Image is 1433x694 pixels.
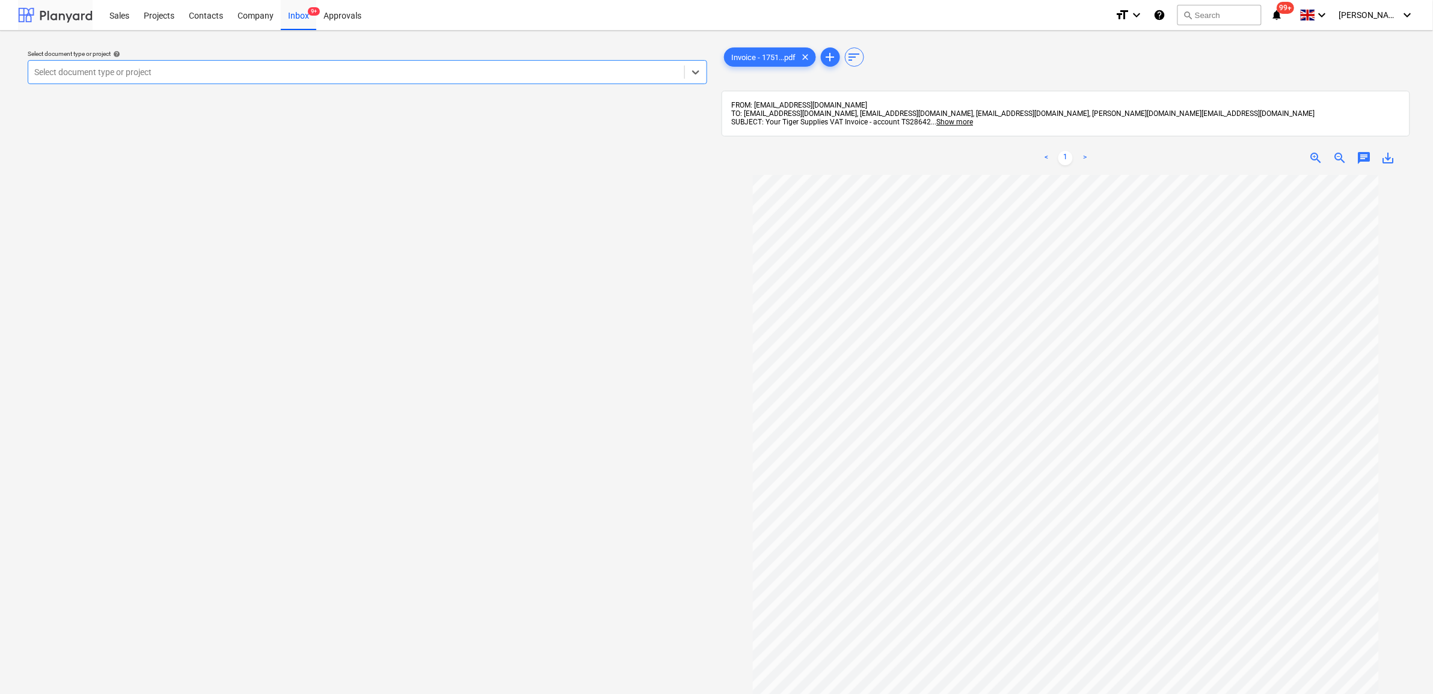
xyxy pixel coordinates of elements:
span: 9+ [308,7,320,16]
a: Page 1 is your current page [1058,151,1073,165]
i: format_size [1115,8,1129,22]
button: Search [1177,5,1262,25]
span: ... [931,118,974,126]
span: Show more [937,118,974,126]
span: 99+ [1277,2,1295,14]
div: Invoice - 1751...pdf [724,47,816,67]
span: SUBJECT: Your Tiger Supplies VAT Invoice - account TS28642 [732,118,931,126]
span: FROM: [EMAIL_ADDRESS][DOMAIN_NAME] [732,101,868,109]
span: add [823,50,838,64]
a: Previous page [1039,151,1054,165]
i: keyboard_arrow_down [1315,8,1330,22]
i: notifications [1271,8,1283,22]
span: chat [1357,151,1372,165]
i: Knowledge base [1153,8,1165,22]
span: sort [847,50,862,64]
i: keyboard_arrow_down [1129,8,1144,22]
div: Select document type or project [28,50,707,58]
i: keyboard_arrow_down [1401,8,1415,22]
span: [PERSON_NAME] [1339,10,1399,20]
span: search [1183,10,1192,20]
span: clear [799,50,813,64]
span: zoom_in [1309,151,1324,165]
span: help [111,50,120,58]
a: Next page [1078,151,1092,165]
span: Invoice - 1751...pdf [725,53,803,62]
span: save_alt [1381,151,1396,165]
span: TO: [EMAIL_ADDRESS][DOMAIN_NAME], [EMAIL_ADDRESS][DOMAIN_NAME], [EMAIL_ADDRESS][DOMAIN_NAME], [PE... [732,109,1315,118]
span: zoom_out [1333,151,1348,165]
